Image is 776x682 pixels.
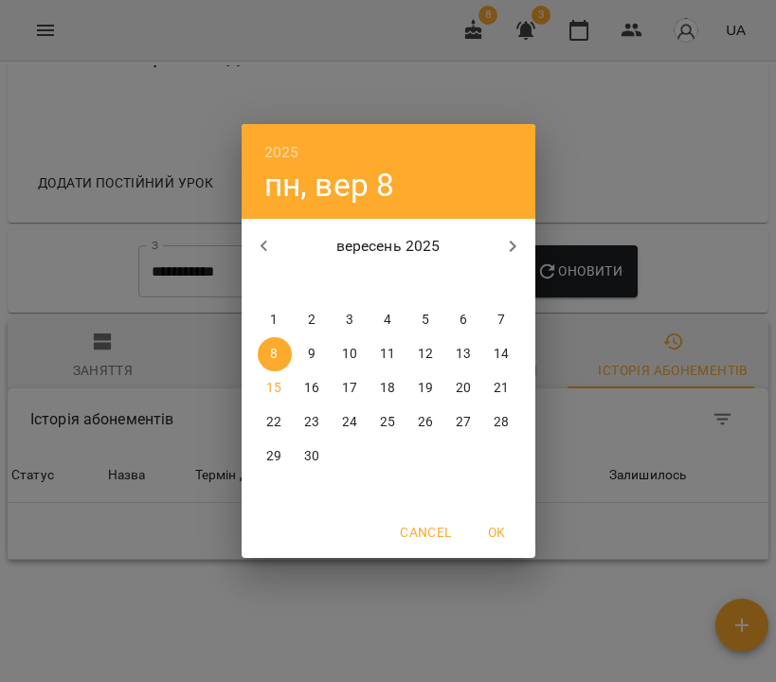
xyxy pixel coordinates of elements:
[409,275,443,294] span: пт
[258,303,292,337] button: 1
[494,379,509,398] p: 21
[334,275,368,294] span: ср
[485,275,519,294] span: нд
[264,166,395,205] button: пн, вер 8
[467,515,528,549] button: OK
[447,275,481,294] span: сб
[371,405,406,440] button: 25
[380,413,395,432] p: 25
[447,303,481,337] button: 6
[456,379,471,398] p: 20
[409,371,443,405] button: 19
[447,405,481,440] button: 27
[418,379,433,398] p: 19
[334,303,368,337] button: 3
[296,371,330,405] button: 16
[296,405,330,440] button: 23
[380,379,395,398] p: 18
[456,345,471,364] p: 13
[475,521,520,544] span: OK
[485,371,519,405] button: 21
[296,337,330,371] button: 9
[296,303,330,337] button: 2
[308,311,316,330] p: 2
[392,515,459,549] button: Cancel
[346,311,353,330] p: 3
[371,275,406,294] span: чт
[485,337,519,371] button: 14
[258,275,292,294] span: пн
[418,345,433,364] p: 12
[497,311,505,330] p: 7
[342,379,357,398] p: 17
[286,235,490,258] p: вересень 2025
[308,345,316,364] p: 9
[334,405,368,440] button: 24
[258,405,292,440] button: 22
[485,405,519,440] button: 28
[258,337,292,371] button: 8
[494,345,509,364] p: 14
[270,311,278,330] p: 1
[266,447,281,466] p: 29
[380,345,395,364] p: 11
[371,303,406,337] button: 4
[409,405,443,440] button: 26
[422,311,429,330] p: 5
[418,413,433,432] p: 26
[270,345,278,364] p: 8
[334,371,368,405] button: 17
[334,337,368,371] button: 10
[304,413,319,432] p: 23
[304,447,319,466] p: 30
[342,345,357,364] p: 10
[266,379,281,398] p: 15
[371,337,406,371] button: 11
[258,440,292,474] button: 29
[258,371,292,405] button: 15
[264,139,299,166] button: 2025
[409,337,443,371] button: 12
[384,311,391,330] p: 4
[296,440,330,474] button: 30
[296,275,330,294] span: вт
[460,311,467,330] p: 6
[304,379,319,398] p: 16
[447,371,481,405] button: 20
[342,413,357,432] p: 24
[485,303,519,337] button: 7
[266,413,281,432] p: 22
[400,521,451,544] span: Cancel
[494,413,509,432] p: 28
[456,413,471,432] p: 27
[371,371,406,405] button: 18
[447,337,481,371] button: 13
[409,303,443,337] button: 5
